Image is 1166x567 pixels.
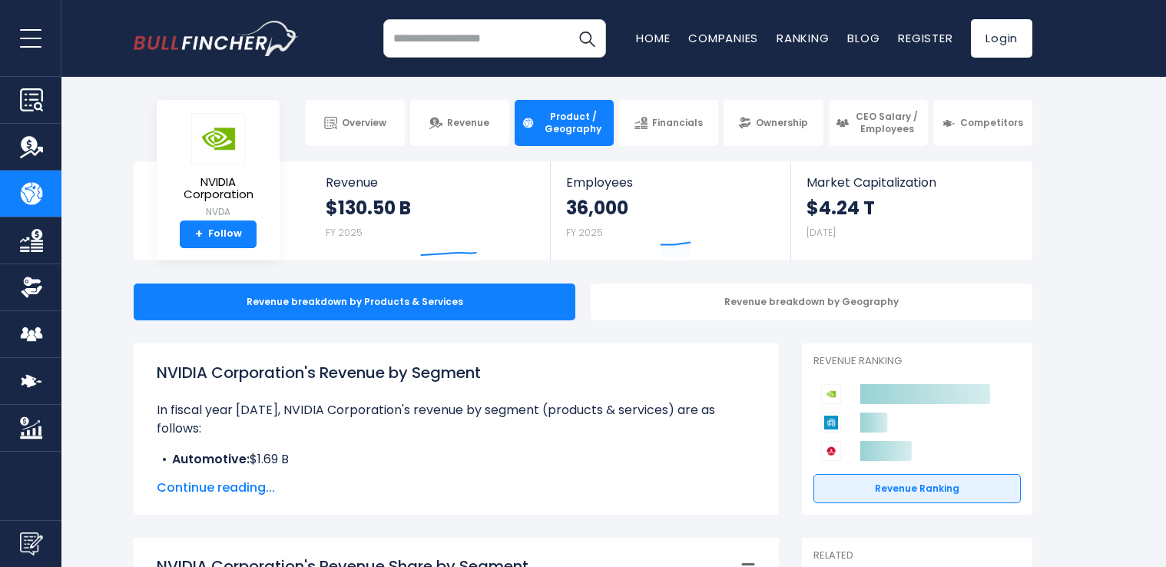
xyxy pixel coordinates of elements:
[134,21,299,56] img: bullfincher logo
[326,175,535,190] span: Revenue
[724,100,823,146] a: Ownership
[410,100,509,146] a: Revenue
[566,196,628,220] strong: 36,000
[310,161,551,260] a: Revenue $130.50 B FY 2025
[169,176,267,201] span: NVIDIA Corporation
[821,384,841,404] img: NVIDIA Corporation competitors logo
[807,196,875,220] strong: $4.24 T
[756,117,808,129] span: Ownership
[551,161,790,260] a: Employees 36,000 FY 2025
[652,117,703,129] span: Financials
[169,205,267,219] small: NVDA
[960,117,1023,129] span: Competitors
[195,227,203,241] strong: +
[821,413,841,433] img: Applied Materials competitors logo
[853,111,921,134] span: CEO Salary / Employees
[180,220,257,248] a: +Follow
[813,355,1021,368] p: Revenue Ranking
[898,30,952,46] a: Register
[539,111,607,134] span: Product / Geography
[813,549,1021,562] p: Related
[566,226,603,239] small: FY 2025
[619,100,718,146] a: Financials
[168,112,268,220] a: NVIDIA Corporation NVDA
[157,361,756,384] h1: NVIDIA Corporation's Revenue by Segment
[636,30,670,46] a: Home
[807,226,836,239] small: [DATE]
[134,283,575,320] div: Revenue breakdown by Products & Services
[807,175,1015,190] span: Market Capitalization
[777,30,829,46] a: Ranking
[172,450,250,468] b: Automotive:
[566,175,774,190] span: Employees
[821,441,841,461] img: Broadcom competitors logo
[306,100,405,146] a: Overview
[20,276,43,299] img: Ownership
[515,100,614,146] a: Product / Geography
[326,196,411,220] strong: $130.50 B
[157,401,756,438] p: In fiscal year [DATE], NVIDIA Corporation's revenue by segment (products & services) are as follows:
[791,161,1031,260] a: Market Capitalization $4.24 T [DATE]
[568,19,606,58] button: Search
[829,100,928,146] a: CEO Salary / Employees
[847,30,879,46] a: Blog
[342,117,386,129] span: Overview
[813,474,1021,503] a: Revenue Ranking
[326,226,363,239] small: FY 2025
[134,21,299,56] a: Go to homepage
[591,283,1032,320] div: Revenue breakdown by Geography
[971,19,1032,58] a: Login
[157,450,756,469] li: $1.69 B
[447,117,489,129] span: Revenue
[933,100,1032,146] a: Competitors
[157,479,756,497] span: Continue reading...
[688,30,758,46] a: Companies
